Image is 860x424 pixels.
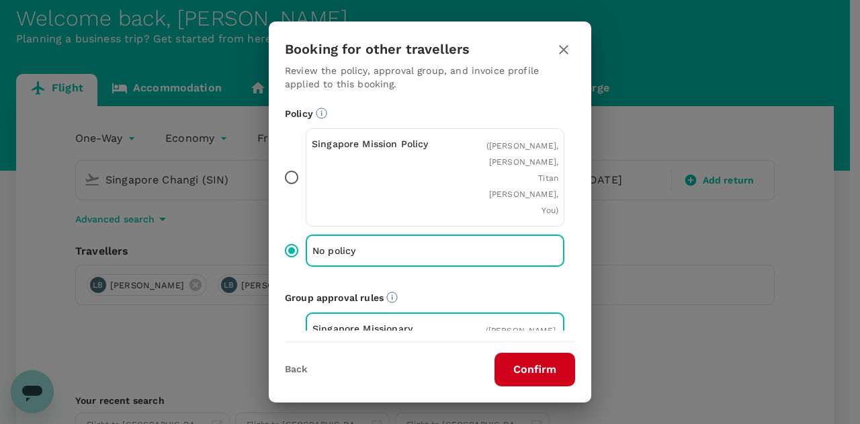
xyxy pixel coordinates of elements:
[386,292,398,303] svg: Default approvers or custom approval rules (if available) are based on the user group.
[285,364,307,375] button: Back
[316,108,327,119] svg: Booking restrictions are based on the selected travel policy.
[312,244,435,257] p: No policy
[312,137,435,151] p: Singapore Mission Policy
[494,353,575,386] button: Confirm
[285,291,575,304] p: Group approval rules
[285,107,575,120] p: Policy
[312,322,435,335] p: Singapore Missionary
[486,141,558,215] span: ( [PERSON_NAME], [PERSON_NAME], Titan [PERSON_NAME], You )
[285,64,575,91] p: Review the policy, approval group, and invoice profile applied to this booking.
[285,42,470,57] h3: Booking for other travellers
[486,326,558,384] span: ( [PERSON_NAME], You, Titan [PERSON_NAME], [PERSON_NAME] )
